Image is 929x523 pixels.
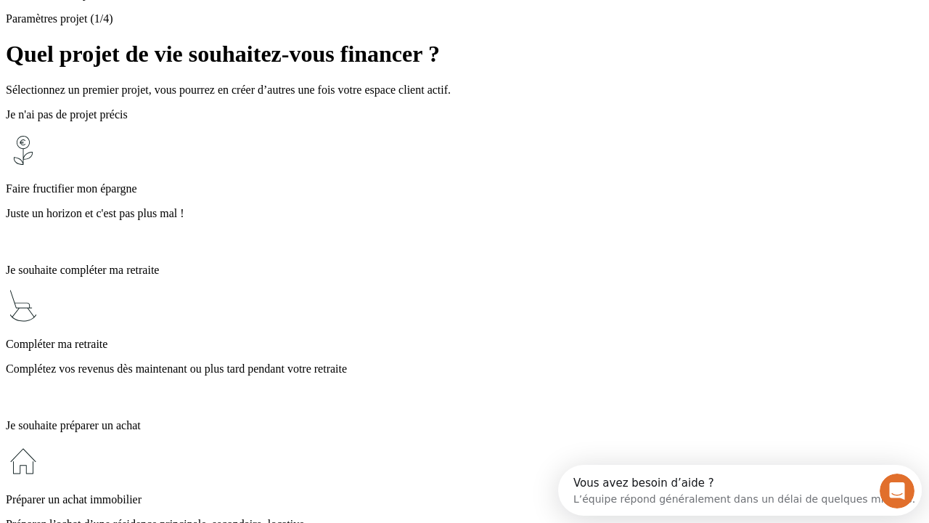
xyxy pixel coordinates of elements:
[6,6,400,46] div: Ouvrir le Messenger Intercom
[6,493,923,506] p: Préparer un achat immobilier
[6,84,451,96] span: Sélectionnez un premier projet, vous pourrez en créer d’autres une fois votre espace client actif.
[6,108,923,121] p: Je n'ai pas de projet précis
[6,338,923,351] p: Compléter ma retraite
[6,182,923,195] p: Faire fructifier mon épargne
[6,264,923,277] p: Je souhaite compléter ma retraite
[6,362,923,376] p: Complétez vos revenus dès maintenant ou plus tard pendant votre retraite
[558,465,922,516] iframe: Intercom live chat discovery launcher
[6,41,923,68] h1: Quel projet de vie souhaitez-vous financer ?
[6,419,923,432] p: Je souhaite préparer un achat
[6,207,923,220] p: Juste un horizon et c'est pas plus mal !
[6,12,923,25] p: Paramètres projet (1/4)
[880,474,914,508] iframe: Intercom live chat
[15,12,357,24] div: Vous avez besoin d’aide ?
[15,24,357,39] div: L’équipe répond généralement dans un délai de quelques minutes.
